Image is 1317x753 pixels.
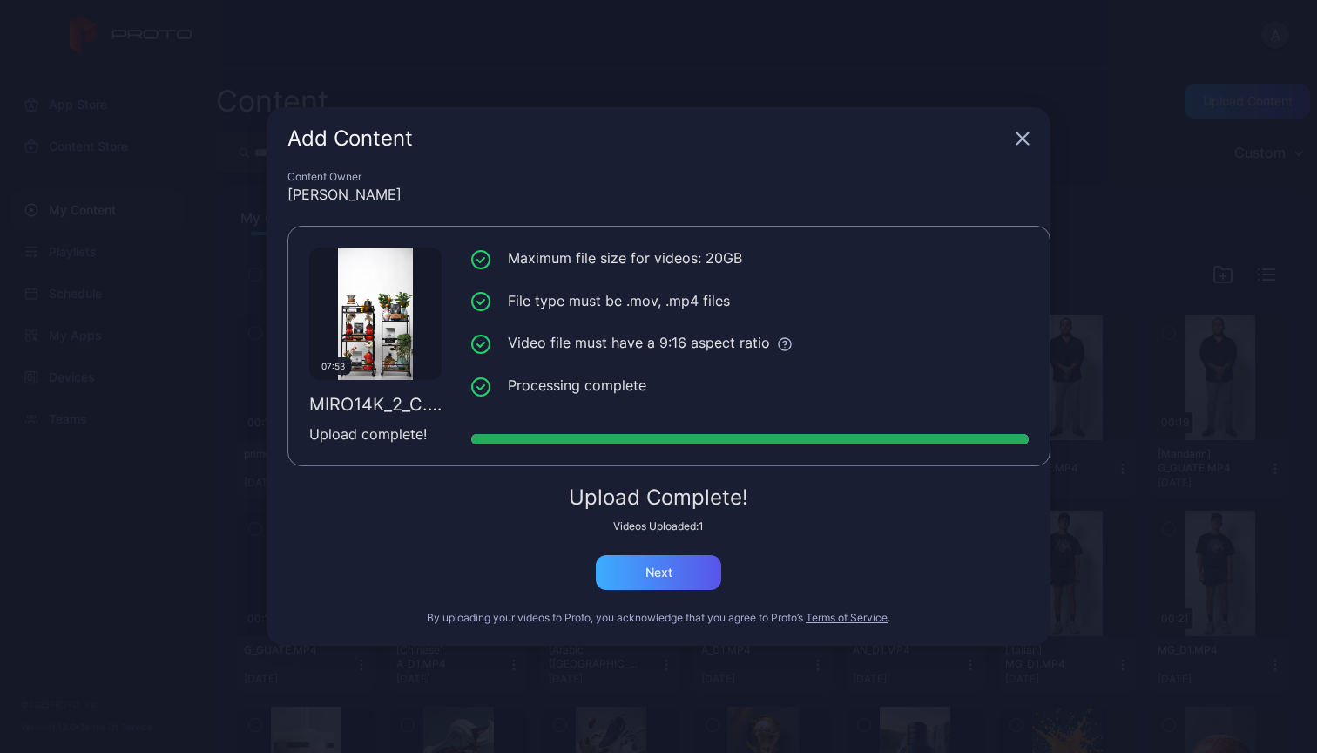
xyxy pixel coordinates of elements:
div: Next [645,566,672,580]
div: 07:53 [314,357,351,375]
li: File type must be .mov, .mp4 files [471,290,1029,312]
div: Upload Complete! [287,487,1030,508]
div: [PERSON_NAME] [287,184,1030,205]
div: Content Owner [287,170,1030,184]
li: Processing complete [471,375,1029,397]
div: MIRO14K_2_C.mp4 [309,394,442,415]
div: By uploading your videos to Proto, you acknowledge that you agree to Proto’s . [287,611,1030,625]
div: Add Content [287,128,1009,149]
li: Maximum file size for videos: 20GB [471,248,1029,269]
button: Next [596,555,721,590]
button: Terms of Service [806,611,888,625]
div: Upload complete! [309,424,442,444]
div: Videos Uploaded: 1 [287,519,1030,533]
li: Video file must have a 9:16 aspect ratio [471,332,1029,354]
